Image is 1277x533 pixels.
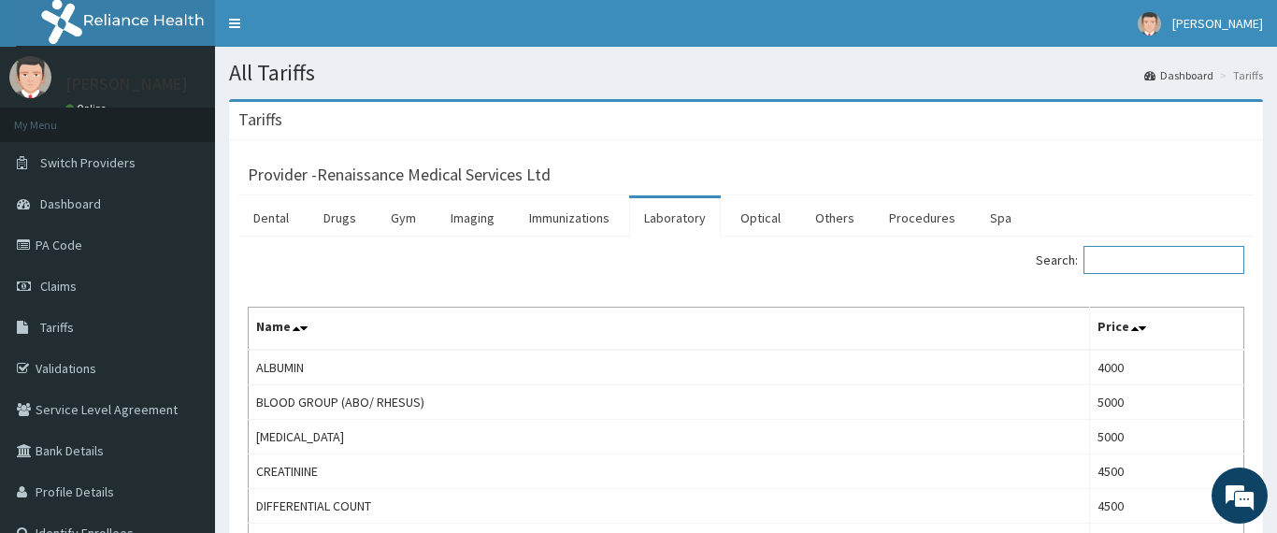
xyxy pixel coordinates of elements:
[9,56,51,98] img: User Image
[108,152,258,341] span: We're online!
[40,195,101,212] span: Dashboard
[249,308,1090,351] th: Name
[35,94,76,140] img: d_794563401_company_1708531726252_794563401
[514,198,624,238] a: Immunizations
[1090,489,1244,524] td: 4500
[1090,420,1244,454] td: 5000
[97,105,314,129] div: Chat with us now
[249,454,1090,489] td: CREATININE
[1138,12,1161,36] img: User Image
[1172,15,1263,32] span: [PERSON_NAME]
[308,198,371,238] a: Drugs
[975,198,1026,238] a: Spa
[1090,350,1244,385] td: 4000
[1090,454,1244,489] td: 4500
[40,154,136,171] span: Switch Providers
[65,102,110,115] a: Online
[40,278,77,295] span: Claims
[1090,385,1244,420] td: 5000
[1215,67,1263,83] li: Tariffs
[9,344,356,410] textarea: Type your message and hit 'Enter'
[307,9,352,54] div: Minimize live chat window
[874,198,970,238] a: Procedures
[229,61,1263,85] h1: All Tariffs
[725,198,796,238] a: Optical
[1083,246,1244,274] input: Search:
[436,198,509,238] a: Imaging
[238,111,282,128] h3: Tariffs
[629,198,721,238] a: Laboratory
[376,198,431,238] a: Gym
[1036,246,1244,274] label: Search:
[1090,308,1244,351] th: Price
[1144,67,1213,83] a: Dashboard
[249,489,1090,524] td: DIFFERENTIAL COUNT
[65,76,188,93] p: [PERSON_NAME]
[249,385,1090,420] td: BLOOD GROUP (ABO/ RHESUS)
[238,198,304,238] a: Dental
[40,319,74,336] span: Tariffs
[249,420,1090,454] td: [MEDICAL_DATA]
[800,198,869,238] a: Others
[248,166,551,183] h3: Provider - Renaissance Medical Services Ltd
[249,350,1090,385] td: ALBUMIN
